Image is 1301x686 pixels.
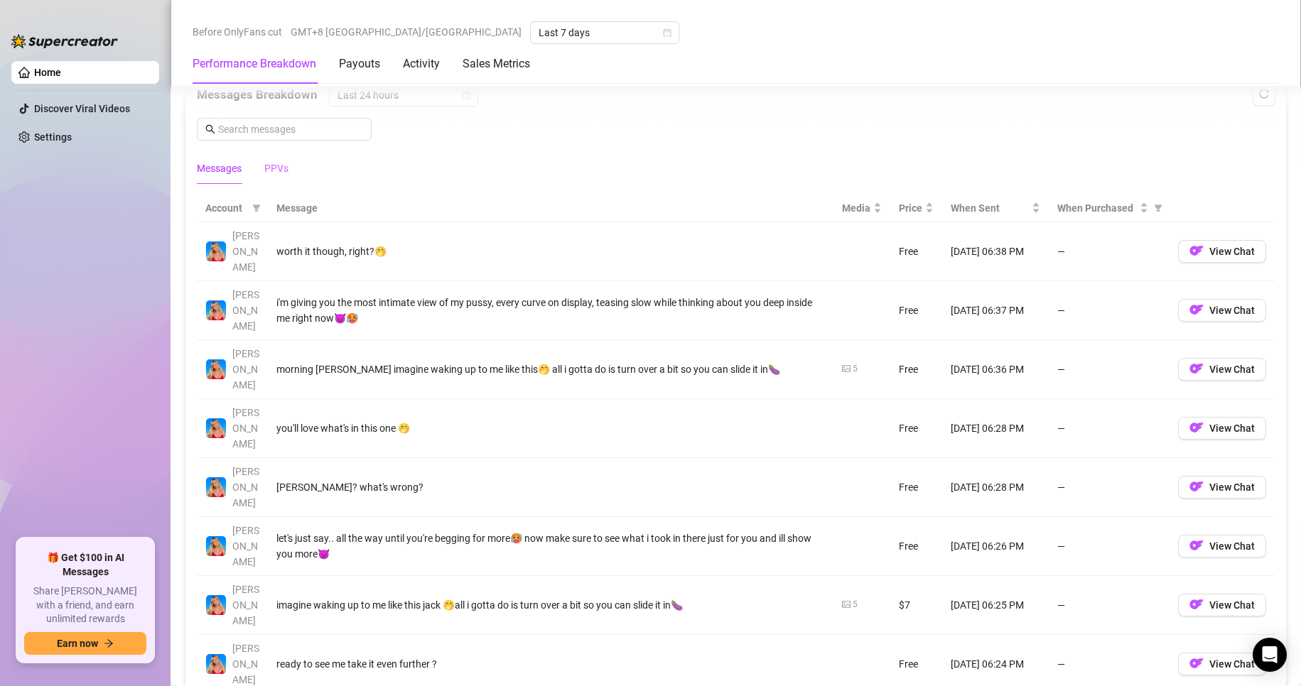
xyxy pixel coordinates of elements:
[942,576,1049,635] td: [DATE] 06:25 PM
[1209,246,1255,257] span: View Chat
[942,195,1049,222] th: When Sent
[1209,481,1255,493] span: View Chat
[1049,399,1170,458] td: —
[403,55,440,72] div: Activity
[890,399,942,458] td: Free
[1178,476,1266,499] button: OFView Chat
[206,654,226,674] img: Ashley
[206,595,226,615] img: Ashley
[853,598,858,611] div: 5
[232,466,259,508] span: [PERSON_NAME]
[1178,417,1266,440] button: OFView Chat
[1189,244,1204,258] img: OF
[197,160,242,176] div: Messages
[206,477,226,497] img: Ashley
[1154,204,1162,212] span: filter
[853,362,858,376] div: 5
[1209,599,1255,611] span: View Chat
[842,364,851,373] span: picture
[276,361,825,377] div: morning [PERSON_NAME] imagine waking up to me like this🤭 all i gotta do is turn over a bit so you...
[1178,535,1266,557] button: OFView Chat
[842,200,870,216] span: Media
[11,34,118,48] img: logo-BBDzfeDw.svg
[1049,222,1170,281] td: —
[1178,602,1266,614] a: OFView Chat
[232,348,259,391] span: [PERSON_NAME]
[462,91,470,99] span: calendar
[24,632,146,655] button: Earn nowarrow-right
[193,55,316,72] div: Performance Breakdown
[539,22,671,43] span: Last 7 days
[193,21,282,43] span: Before OnlyFans cut
[218,121,363,137] input: Search messages
[951,200,1029,216] span: When Sent
[232,643,259,685] span: [PERSON_NAME]
[890,281,942,340] td: Free
[1209,364,1255,375] span: View Chat
[206,300,226,320] img: Ashley
[206,241,226,261] img: Ashley
[1049,195,1170,222] th: When Purchased
[890,576,942,635] td: $7
[1178,594,1266,616] button: OFView Chat
[276,656,825,672] div: ready to see me take it even further ?
[34,67,61,78] a: Home
[1178,653,1266,675] button: OFView Chat
[1049,340,1170,399] td: —
[24,551,146,579] span: 🎁 Get $100 in AI Messages
[1178,366,1266,378] a: OFView Chat
[1178,661,1266,673] a: OFView Chat
[232,407,259,450] span: [PERSON_NAME]
[264,160,288,176] div: PPVs
[942,340,1049,399] td: [DATE] 06:36 PM
[34,131,72,143] a: Settings
[1209,423,1255,434] span: View Chat
[899,200,922,216] span: Price
[206,418,226,438] img: Ashley
[1178,543,1266,555] a: OFView Chat
[1189,597,1204,611] img: OF
[276,420,825,436] div: you'll love what's in this one 🤭
[890,222,942,281] td: Free
[276,244,825,259] div: worth it though, right?🤭
[291,21,522,43] span: GMT+8 [GEOGRAPHIC_DATA]/[GEOGRAPHIC_DATA]
[1189,479,1204,494] img: OF
[1209,305,1255,316] span: View Chat
[276,597,825,613] div: imagine waking up to me like this jack 🤭all i gotta do is turn over a bit so you can slide it in🍆
[276,295,825,326] div: i'm giving you the most intimate view of my pussy, every curve on display, teasing slow while thi...
[197,84,1275,107] div: Messages Breakdown
[206,536,226,556] img: Ashley
[1049,281,1170,340] td: —
[34,103,130,114] a: Discover Viral Videos
[205,200,247,216] span: Account
[205,124,215,134] span: search
[1178,299,1266,322] button: OFView Chat
[339,55,380,72] div: Payouts
[1049,458,1170,517] td: —
[1178,249,1266,260] a: OFView Chat
[833,195,890,222] th: Media
[942,458,1049,517] td: [DATE] 06:28 PM
[1178,484,1266,496] a: OFView Chat
[1178,307,1266,319] a: OFView Chat
[232,584,259,626] span: [PERSON_NAME]
[942,399,1049,458] td: [DATE] 06:28 PM
[890,195,942,222] th: Price
[842,600,851,609] span: picture
[890,340,942,399] td: Free
[1151,197,1165,219] span: filter
[663,28,671,37] span: calendar
[276,530,825,562] div: let's just say.. all the way until you're begging for more🥵 now make sure to see what i took in t...
[463,55,530,72] div: Sales Metrics
[1189,420,1204,435] img: OF
[24,584,146,626] span: Share [PERSON_NAME] with a friend, and earn unlimited rewards
[1209,658,1255,670] span: View Chat
[268,195,833,222] th: Message
[232,289,259,332] span: [PERSON_NAME]
[942,281,1049,340] td: [DATE] 06:37 PM
[206,359,226,379] img: Ashley
[1049,517,1170,576] td: —
[890,458,942,517] td: Free
[57,638,98,649] span: Earn now
[1209,540,1255,552] span: View Chat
